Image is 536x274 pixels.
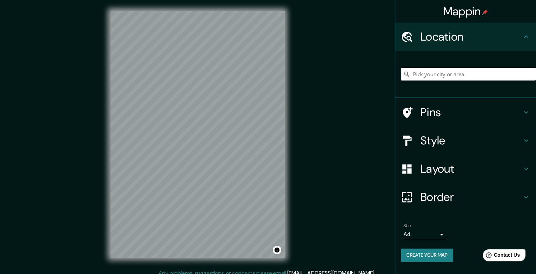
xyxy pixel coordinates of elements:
[395,98,536,126] div: Pins
[420,30,522,44] h4: Location
[395,183,536,211] div: Border
[420,105,522,119] h4: Pins
[420,162,522,176] h4: Layout
[395,23,536,51] div: Location
[403,223,411,229] label: Size
[395,155,536,183] div: Layout
[403,229,446,240] div: A4
[111,11,285,258] canvas: Map
[395,126,536,155] div: Style
[420,133,522,148] h4: Style
[273,246,281,254] button: Toggle attribution
[482,10,488,15] img: pin-icon.png
[443,4,488,18] h4: Mappin
[473,246,528,266] iframe: Help widget launcher
[420,190,522,204] h4: Border
[401,249,453,262] button: Create your map
[401,68,536,81] input: Pick your city or area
